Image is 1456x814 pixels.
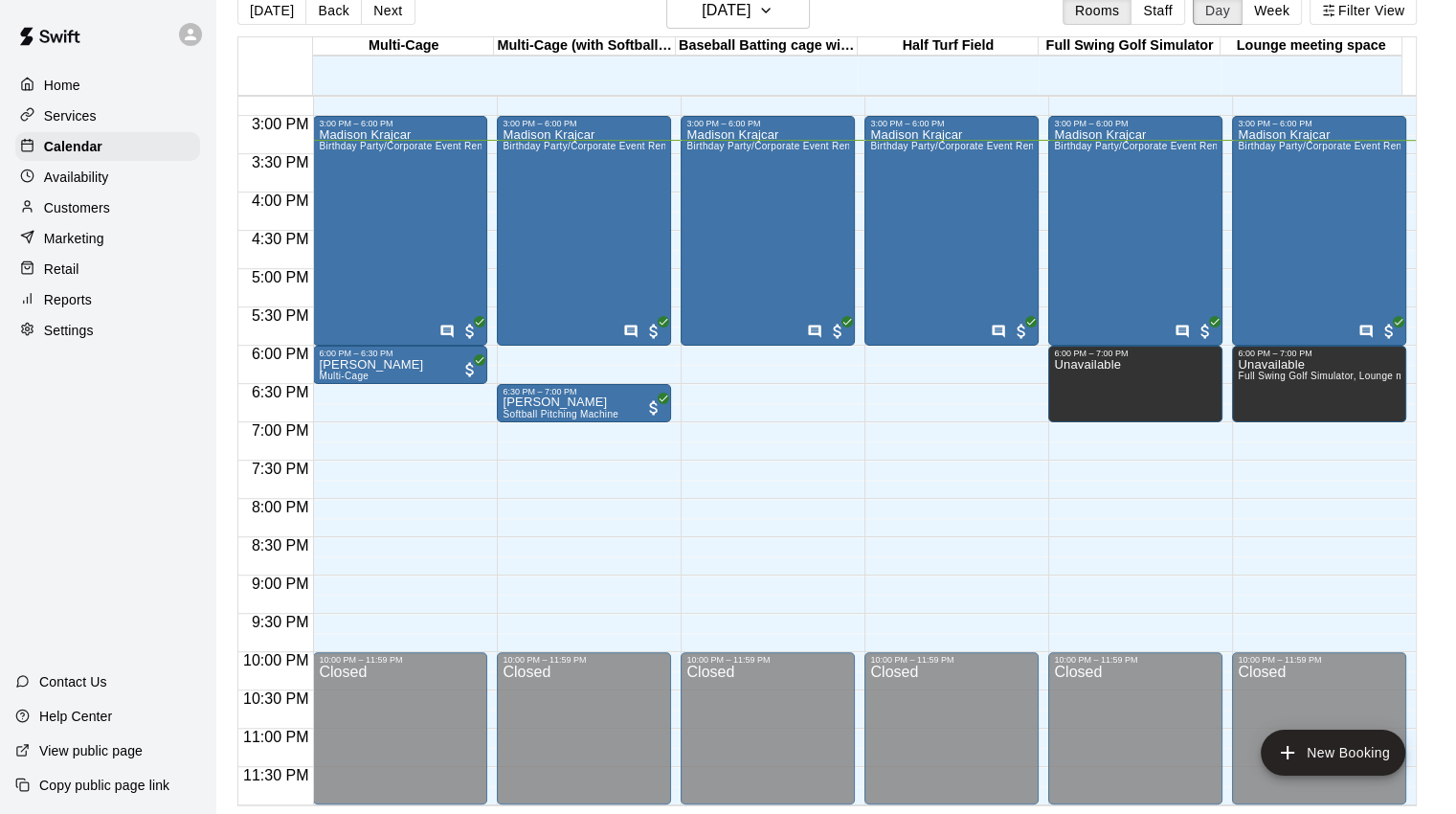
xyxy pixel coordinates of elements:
[319,141,549,151] span: Birthday Party/Corporate Event Rental (3 HOURS)
[247,116,314,132] span: 3:00 PM
[238,690,313,707] span: 10:30 PM
[15,132,200,161] a: Calendar
[858,37,1040,56] div: Half Turf Field
[44,106,97,125] p: Services
[44,321,94,340] p: Settings
[497,116,671,346] div: 3:00 PM – 6:00 PM: Madison Krajcar
[1012,322,1031,341] span: All customers have paid
[1379,322,1399,341] span: All customers have paid
[44,168,109,187] p: Availability
[497,384,671,422] div: 6:30 PM – 7:00 PM: Cali Asbury
[676,37,858,56] div: Baseball Batting cage with HITRAX
[1261,730,1405,776] button: add
[238,729,313,745] span: 11:00 PM
[319,655,482,665] div: 10:00 PM – 11:59 PM
[1232,116,1406,346] div: 3:00 PM – 6:00 PM: Madison Krajcar
[247,154,314,170] span: 3:30 PM
[44,137,102,156] p: Calendar
[1358,324,1374,339] svg: Has notes
[247,384,314,400] span: 6:30 PM
[238,652,313,668] span: 10:00 PM
[644,398,663,418] span: All customers have paid
[1054,141,1284,151] span: Birthday Party/Corporate Event Rental (3 HOURS)
[1054,349,1217,358] div: 6:00 PM – 7:00 PM
[686,665,849,811] div: Closed
[238,767,313,783] span: 11:30 PM
[686,119,849,128] div: 3:00 PM – 6:00 PM
[15,285,200,314] a: Reports
[1039,37,1221,56] div: Full Swing Golf Simulator
[494,37,676,56] div: Multi-Cage (with Softball Machine)
[503,119,665,128] div: 3:00 PM – 6:00 PM
[864,652,1039,804] div: 10:00 PM – 11:59 PM: Closed
[1196,322,1215,341] span: All customers have paid
[503,665,665,811] div: Closed
[39,707,112,726] p: Help Center
[460,322,480,341] span: All customers have paid
[319,349,482,358] div: 6:00 PM – 6:30 PM
[644,322,663,341] span: All customers have paid
[313,37,495,56] div: Multi-Cage
[15,193,200,222] a: Customers
[1238,119,1400,128] div: 3:00 PM – 6:00 PM
[1048,652,1222,804] div: 10:00 PM – 11:59 PM: Closed
[15,163,200,192] div: Availability
[247,614,314,630] span: 9:30 PM
[15,71,200,100] a: Home
[460,360,480,379] span: All customers have paid
[247,576,314,592] span: 9:00 PM
[807,324,822,339] svg: Has notes
[247,269,314,285] span: 5:00 PM
[503,387,665,396] div: 6:30 PM – 7:00 PM
[247,192,314,209] span: 4:00 PM
[1221,37,1402,56] div: Lounge meeting space
[1048,346,1222,422] div: 6:00 PM – 7:00 PM: Unavailable
[15,102,200,130] a: Services
[870,141,1100,151] span: Birthday Party/Corporate Event Rental (3 HOURS)
[15,224,200,253] div: Marketing
[319,665,482,811] div: Closed
[1232,346,1406,422] div: 6:00 PM – 7:00 PM: Unavailable
[497,652,671,804] div: 10:00 PM – 11:59 PM: Closed
[44,198,110,217] p: Customers
[15,316,200,345] a: Settings
[503,141,732,151] span: Birthday Party/Corporate Event Rental (3 HOURS)
[503,409,618,419] span: Softball Pitching Machine
[319,371,369,381] span: Multi-Cage
[313,346,487,384] div: 6:00 PM – 6:30 PM: Cali Asbury
[439,324,455,339] svg: Has notes
[864,116,1039,346] div: 3:00 PM – 6:00 PM: Madison Krajcar
[15,255,200,283] a: Retail
[686,655,849,665] div: 10:00 PM – 11:59 PM
[247,346,314,362] span: 6:00 PM
[44,260,79,279] p: Retail
[319,119,482,128] div: 3:00 PM – 6:00 PM
[1054,665,1217,811] div: Closed
[44,229,104,248] p: Marketing
[39,776,169,795] p: Copy public page link
[44,290,92,309] p: Reports
[247,231,314,247] span: 4:30 PM
[247,461,314,477] span: 7:30 PM
[247,422,314,439] span: 7:00 PM
[247,307,314,324] span: 5:30 PM
[247,499,314,515] span: 8:00 PM
[870,119,1033,128] div: 3:00 PM – 6:00 PM
[44,76,80,95] p: Home
[1048,116,1222,346] div: 3:00 PM – 6:00 PM: Madison Krajcar
[681,116,855,346] div: 3:00 PM – 6:00 PM: Madison Krajcar
[870,655,1033,665] div: 10:00 PM – 11:59 PM
[39,672,107,691] p: Contact Us
[681,652,855,804] div: 10:00 PM – 11:59 PM: Closed
[828,322,847,341] span: All customers have paid
[1238,665,1400,811] div: Closed
[1238,349,1400,358] div: 6:00 PM – 7:00 PM
[313,652,487,804] div: 10:00 PM – 11:59 PM: Closed
[686,141,916,151] span: Birthday Party/Corporate Event Rental (3 HOURS)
